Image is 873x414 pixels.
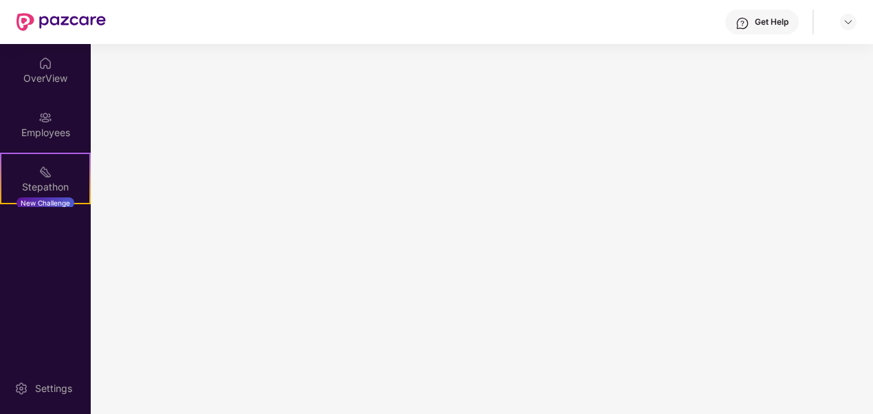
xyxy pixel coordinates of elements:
[755,17,788,28] div: Get Help
[736,17,749,30] img: svg+xml;base64,PHN2ZyBpZD0iSGVscC0zMngzMiIgeG1sbnM9Imh0dHA6Ly93d3cudzMub3JnLzIwMDAvc3ZnIiB3aWR0aD...
[38,56,52,70] img: svg+xml;base64,PHN2ZyBpZD0iSG9tZSIgeG1sbnM9Imh0dHA6Ly93d3cudzMub3JnLzIwMDAvc3ZnIiB3aWR0aD0iMjAiIG...
[31,382,76,395] div: Settings
[38,165,52,179] img: svg+xml;base64,PHN2ZyB4bWxucz0iaHR0cDovL3d3dy53My5vcmcvMjAwMC9zdmciIHdpZHRoPSIyMSIgaGVpZ2h0PSIyMC...
[16,197,74,208] div: New Challenge
[38,111,52,124] img: svg+xml;base64,PHN2ZyBpZD0iRW1wbG95ZWVzIiB4bWxucz0iaHR0cDovL3d3dy53My5vcmcvMjAwMC9zdmciIHdpZHRoPS...
[1,180,89,194] div: Stepathon
[14,382,28,395] img: svg+xml;base64,PHN2ZyBpZD0iU2V0dGluZy0yMHgyMCIgeG1sbnM9Imh0dHA6Ly93d3cudzMub3JnLzIwMDAvc3ZnIiB3aW...
[843,17,854,28] img: svg+xml;base64,PHN2ZyBpZD0iRHJvcGRvd24tMzJ4MzIiIHhtbG5zPSJodHRwOi8vd3d3LnczLm9yZy8yMDAwL3N2ZyIgd2...
[16,13,106,31] img: New Pazcare Logo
